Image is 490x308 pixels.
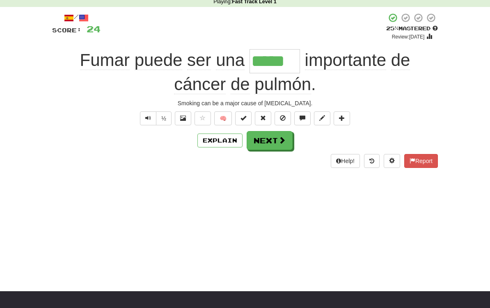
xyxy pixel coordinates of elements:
[174,50,410,94] span: .
[235,111,252,125] button: Set this sentence to 100% Mastered (alt+m)
[138,111,172,125] div: Text-to-speech controls
[392,34,425,40] small: Review: [DATE]
[197,134,243,147] button: Explain
[404,154,438,168] button: Report
[52,99,438,107] div: Smoking can be a major cause of [MEDICAL_DATA].
[135,50,183,70] span: puede
[255,111,271,125] button: Reset to 0% Mastered (alt+r)
[254,75,311,94] span: pulmón
[52,13,101,23] div: /
[386,25,398,32] span: 25 %
[391,50,410,70] span: de
[275,111,291,125] button: Ignore sentence (alt+i)
[175,111,191,125] button: Show image (alt+x)
[294,111,311,125] button: Discuss sentence (alt+u)
[156,111,172,125] button: ½
[214,111,232,125] button: 🧠
[174,75,226,94] span: cáncer
[87,24,101,34] span: 24
[216,50,245,70] span: una
[187,50,211,70] span: ser
[140,111,156,125] button: Play sentence audio (ctl+space)
[331,154,360,168] button: Help!
[80,50,130,70] span: Fumar
[334,111,350,125] button: Add to collection (alt+a)
[52,27,82,34] span: Score:
[364,154,380,168] button: Round history (alt+y)
[386,25,438,32] div: Mastered
[305,50,386,70] span: importante
[231,75,250,94] span: de
[247,131,293,150] button: Next
[314,111,330,125] button: Edit sentence (alt+d)
[195,111,211,125] button: Favorite sentence (alt+f)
